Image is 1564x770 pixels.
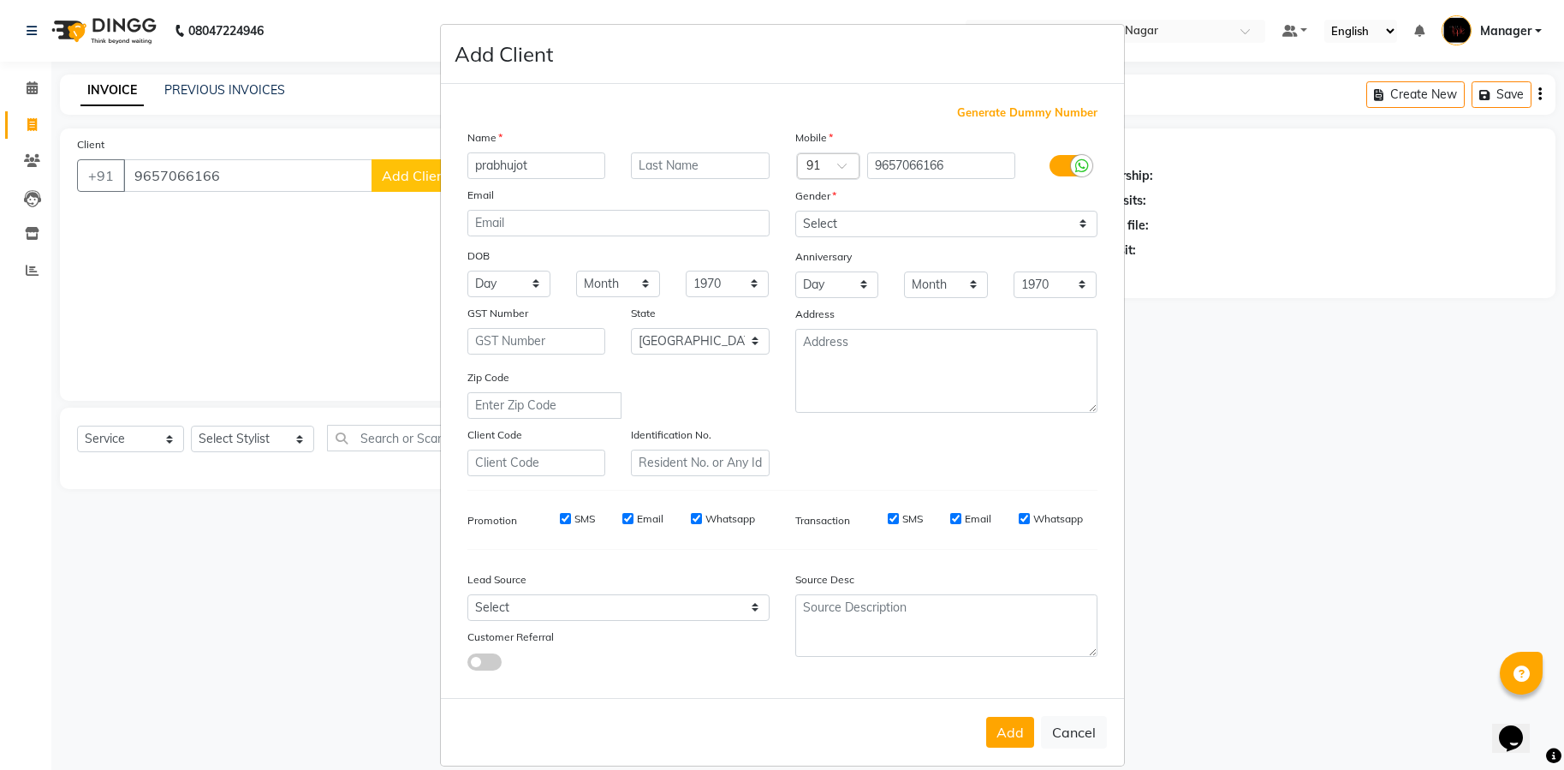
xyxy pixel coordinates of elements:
[902,511,923,527] label: SMS
[467,370,509,385] label: Zip Code
[467,248,490,264] label: DOB
[467,210,770,236] input: Email
[631,450,770,476] input: Resident No. or Any Id
[467,328,606,355] input: GST Number
[467,188,494,203] label: Email
[795,513,850,528] label: Transaction
[986,717,1034,748] button: Add
[1033,511,1083,527] label: Whatsapp
[467,152,606,179] input: First Name
[467,392,621,419] input: Enter Zip Code
[467,450,606,476] input: Client Code
[467,306,528,321] label: GST Number
[467,427,522,443] label: Client Code
[637,511,663,527] label: Email
[957,104,1097,122] span: Generate Dummy Number
[574,511,595,527] label: SMS
[631,306,656,321] label: State
[467,572,526,588] label: Lead Source
[795,188,836,204] label: Gender
[631,427,711,443] label: Identification No.
[965,511,991,527] label: Email
[467,513,517,528] label: Promotion
[1041,716,1107,749] button: Cancel
[467,130,503,146] label: Name
[795,130,833,146] label: Mobile
[795,249,852,265] label: Anniversary
[467,630,554,645] label: Customer Referral
[705,511,755,527] label: Whatsapp
[455,39,553,69] h4: Add Client
[1492,701,1547,753] iframe: chat widget
[795,307,835,322] label: Address
[795,572,854,588] label: Source Desc
[867,152,1015,179] input: Mobile
[631,152,770,179] input: Last Name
